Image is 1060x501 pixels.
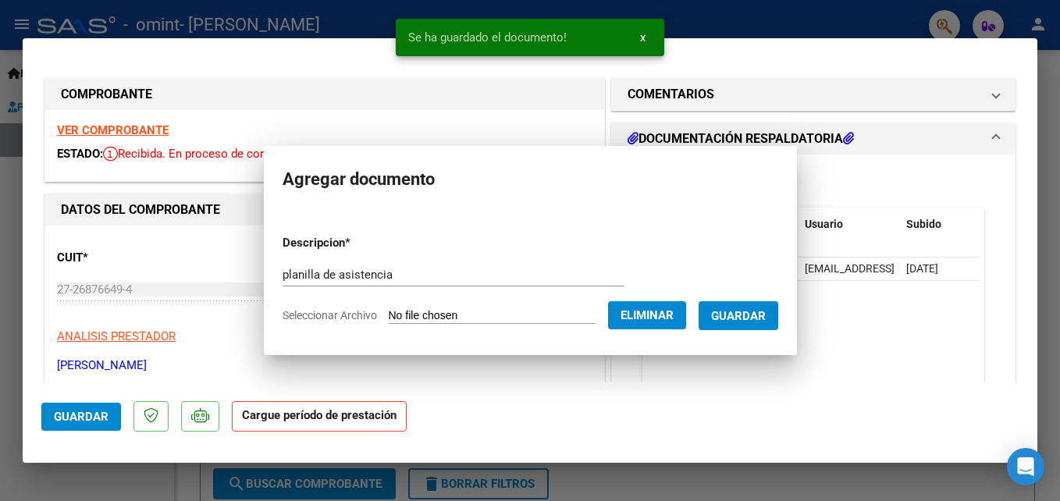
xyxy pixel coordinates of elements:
span: [DATE] [906,262,938,275]
h2: Agregar documento [283,165,778,194]
datatable-header-cell: Acción [978,208,1056,241]
strong: Cargue período de prestación [232,401,407,432]
datatable-header-cell: Usuario [799,208,900,241]
strong: DATOS DEL COMPROBANTE [61,202,220,217]
div: DOCUMENTACIÓN RESPALDATORIA [612,155,1015,478]
a: VER COMPROBANTE [57,123,169,137]
p: Descripcion [283,234,432,252]
button: Guardar [41,403,121,431]
div: Open Intercom Messenger [1007,448,1044,485]
span: Seleccionar Archivo [283,309,377,322]
span: Guardar [54,410,108,424]
p: [PERSON_NAME] [57,357,592,375]
button: Guardar [699,301,778,330]
mat-expansion-panel-header: DOCUMENTACIÓN RESPALDATORIA [612,123,1015,155]
h1: DOCUMENTACIÓN RESPALDATORIA [628,130,854,148]
h1: COMENTARIOS [628,85,714,104]
button: Eliminar [608,301,686,329]
span: Subido [906,218,941,230]
span: Recibida. En proceso de confirmacion/aceptac por la OS. [103,147,415,161]
span: Se ha guardado el documento! [408,30,567,45]
span: Usuario [805,218,843,230]
mat-expansion-panel-header: COMENTARIOS [612,79,1015,110]
span: Eliminar [621,308,674,322]
span: ANALISIS PRESTADOR [57,329,176,343]
span: x [640,30,646,44]
span: ESTADO: [57,147,103,161]
datatable-header-cell: Subido [900,208,978,241]
strong: COMPROBANTE [61,87,152,101]
p: CUIT [57,249,218,267]
span: Guardar [711,309,766,323]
